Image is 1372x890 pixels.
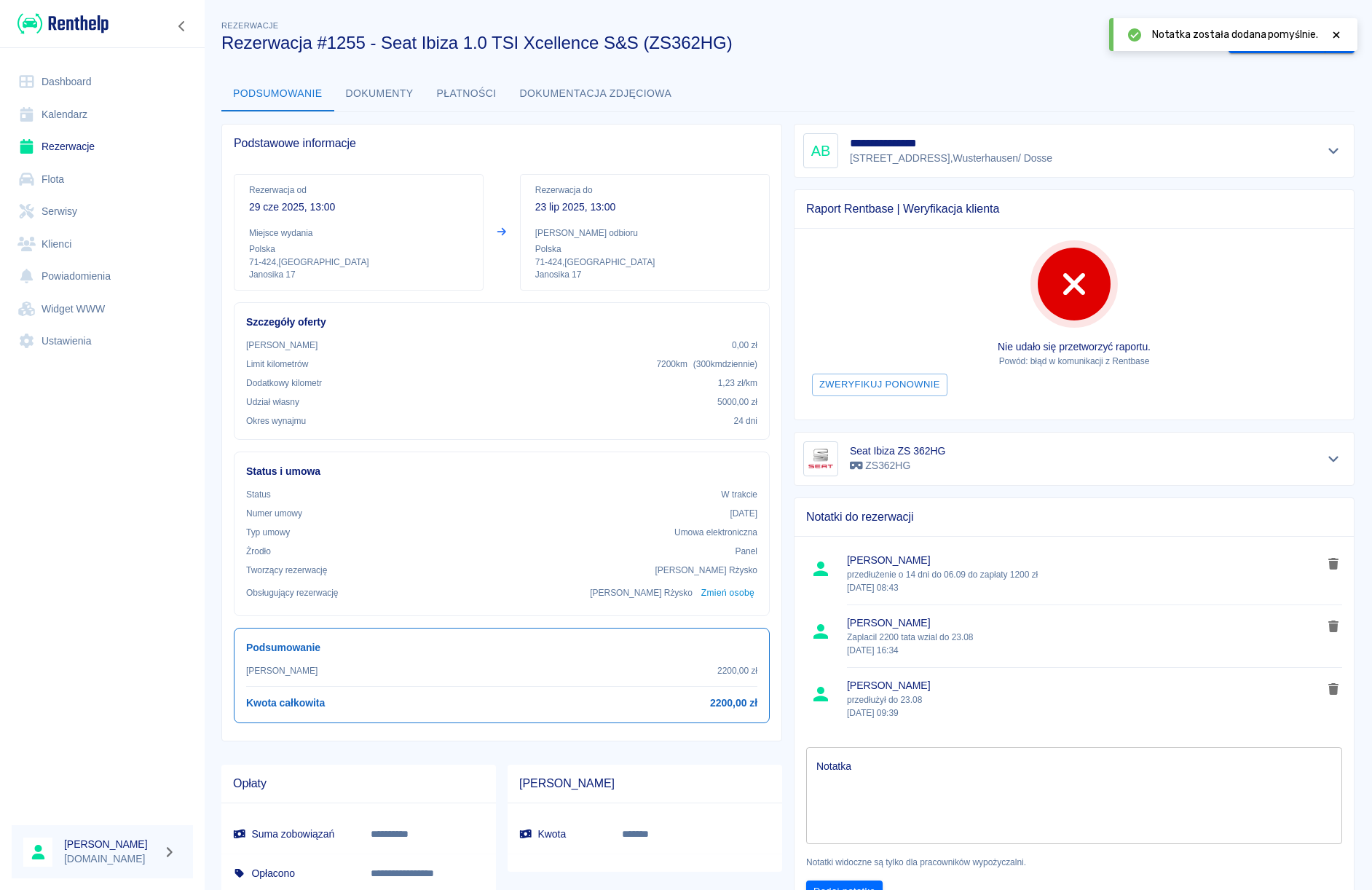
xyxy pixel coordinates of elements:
button: delete note [1322,554,1344,573]
p: 24 dni [734,414,757,428]
p: Powód: błąd w komunikacji z Rentbase [806,355,1342,368]
p: Polska [535,243,754,256]
p: 71-424 , [GEOGRAPHIC_DATA] [535,256,754,269]
p: [DATE] 16:34 [847,644,1322,657]
p: Rezerwacja do [535,184,754,197]
p: przedłużenie o 14 dni do 06.09 do zapłaty 1200 zł [847,568,1322,594]
p: 29 cze 2025, 13:00 [249,200,468,215]
span: Notatki do rezerwacji [806,510,1342,524]
a: Klienci [12,228,193,261]
a: Ustawienia [12,325,193,358]
p: 5000,00 zł [717,395,757,409]
p: Miejsce wydania [249,227,468,240]
button: Zmień osobę [698,583,757,604]
p: Rezerwacja od [249,184,468,197]
p: [DATE] 08:43 [847,581,1322,594]
p: [PERSON_NAME] [246,339,318,352]
p: Numer umowy [246,507,302,520]
span: Podstawowe informacje [234,136,770,151]
h6: Opłacono [233,866,347,881]
a: Dashboard [12,66,193,98]
img: Image [806,444,835,473]
span: [PERSON_NAME] [847,678,1322,693]
p: Zaplacil 2200 tata wzial do 23.08 [847,631,1322,657]
p: Limit kilometrów [246,358,308,371]
p: [PERSON_NAME] Rżysko [590,586,693,599]
h6: [PERSON_NAME] [64,837,157,851]
a: Serwisy [12,195,193,228]
a: Renthelp logo [12,12,109,36]
p: [DATE] [730,507,757,520]
p: [PERSON_NAME] [246,664,318,677]
h6: Kwota [519,827,599,841]
a: Rezerwacje [12,130,193,163]
h6: Suma zobowiązań [233,827,347,841]
p: 71-424 , [GEOGRAPHIC_DATA] [249,256,468,269]
p: 0,00 zł [732,339,757,352]
p: Dodatkowy kilometr [246,377,322,390]
h6: Kwota całkowita [246,696,325,711]
a: Kalendarz [12,98,193,131]
p: Panel [736,545,758,558]
span: Notatka została dodana pomyślnie. [1152,27,1318,42]
h6: 2200,00 zł [710,696,757,711]
span: [PERSON_NAME] [847,615,1322,631]
button: Pokaż szczegóły [1322,449,1346,469]
button: delete note [1322,680,1344,698]
button: Płatności [425,76,508,111]
p: Udział własny [246,395,299,409]
span: ( 300 km dziennie ) [693,359,757,369]
span: [PERSON_NAME] [847,553,1322,568]
h3: Rezerwacja #1255 - Seat Ibiza 1.0 TSI Xcellence S&S (ZS362HG) [221,33,1217,53]
p: W trakcie [721,488,757,501]
p: Polska [249,243,468,256]
div: AB [803,133,838,168]
button: Dokumenty [334,76,425,111]
p: 1,23 zł /km [718,377,757,390]
p: Umowa elektroniczna [674,526,757,539]
p: przedłużył do 23.08 [847,693,1322,720]
p: Typ umowy [246,526,290,539]
button: Podsumowanie [221,76,334,111]
p: Janosika 17 [535,269,754,281]
span: [PERSON_NAME] [519,776,770,791]
p: 7200 km [656,358,757,371]
p: 23 lip 2025, 13:00 [535,200,754,215]
p: Notatki widoczne są tylko dla pracowników wypożyczalni. [806,856,1342,869]
button: Zweryfikuj ponownie [812,374,947,396]
p: Janosika 17 [249,269,468,281]
p: ZS362HG [850,458,945,473]
span: Raport Rentbase | Weryfikacja klienta [806,202,1342,216]
button: Zwiń nawigację [171,17,193,36]
p: Okres wynajmu [246,414,306,428]
img: Renthelp logo [17,12,109,36]
p: 2200,00 zł [717,664,757,677]
p: Tworzący rezerwację [246,564,327,577]
p: [DATE] 09:39 [847,706,1322,720]
h6: Szczegóły oferty [246,315,757,330]
h6: Seat Ibiza ZS 362HG [850,444,945,458]
p: [PERSON_NAME] Rżysko [655,564,757,577]
button: delete note [1322,617,1344,636]
h6: Podsumowanie [246,640,757,655]
p: [DOMAIN_NAME] [64,851,157,867]
a: Flota [12,163,193,196]
p: [PERSON_NAME] odbioru [535,227,754,240]
p: Żrodło [246,545,271,558]
h6: Status i umowa [246,464,757,479]
p: [STREET_ADDRESS] , Wusterhausen/ Dosse [850,151,1052,166]
p: Nie udało się przetworzyć raportu. [806,339,1342,355]
button: Dokumentacja zdjęciowa [508,76,684,111]
button: Pokaż szczegóły [1322,141,1346,161]
span: Rezerwacje [221,21,278,30]
a: Widget WWW [12,293,193,326]
a: Powiadomienia [12,260,193,293]
p: Obsługujący rezerwację [246,586,339,599]
span: Opłaty [233,776,484,791]
p: Status [246,488,271,501]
